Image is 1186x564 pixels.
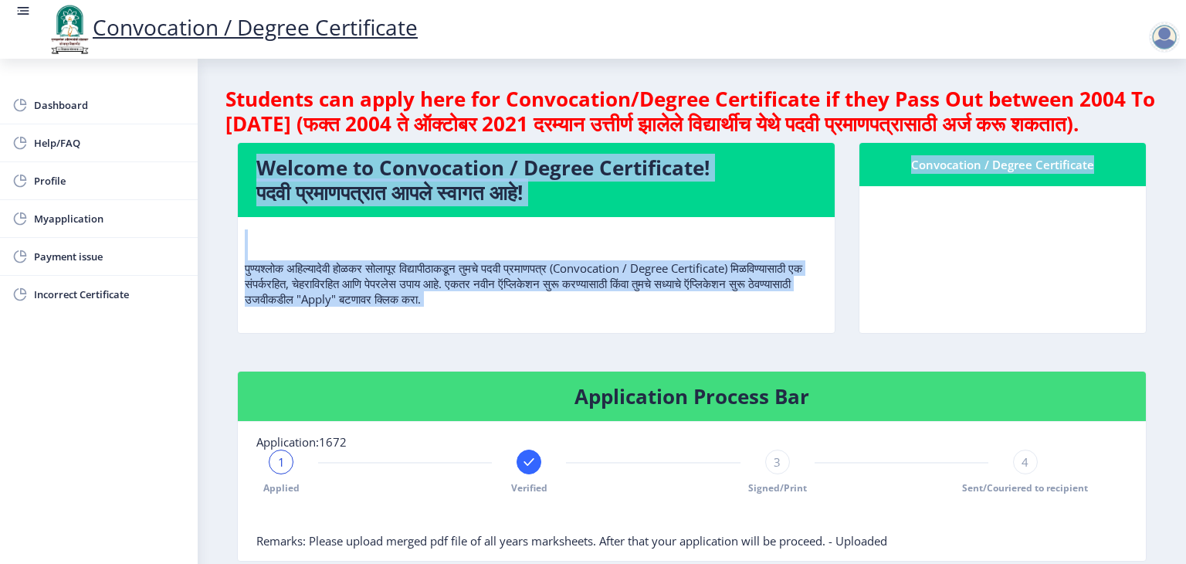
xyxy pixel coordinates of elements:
span: Remarks: Please upload merged pdf file of all years marksheets. After that your application will ... [256,533,887,549]
span: Verified [511,481,547,494]
span: Application:1672 [256,434,347,450]
img: logo [46,3,93,56]
p: पुण्यश्लोक अहिल्यादेवी होळकर सोलापूर विद्यापीठाकडून तुमचे पदवी प्रमाणपत्र (Convocation / Degree C... [245,229,828,307]
span: Myapplication [34,209,185,228]
span: 1 [278,454,285,470]
span: Profile [34,172,185,190]
span: Incorrect Certificate [34,285,185,304]
span: 3 [774,454,781,470]
span: Payment issue [34,247,185,266]
span: Sent/Couriered to recipient [962,481,1088,494]
span: 4 [1022,454,1028,470]
span: Help/FAQ [34,134,185,152]
a: Convocation / Degree Certificate [46,12,418,42]
h4: Students can apply here for Convocation/Degree Certificate if they Pass Out between 2004 To [DATE... [225,87,1158,136]
h4: Welcome to Convocation / Degree Certificate! पदवी प्रमाणपत्रात आपले स्वागत आहे! [256,155,816,205]
span: Applied [263,481,300,494]
h4: Application Process Bar [256,384,1127,409]
span: Signed/Print [748,481,807,494]
span: Dashboard [34,96,185,114]
div: Convocation / Degree Certificate [878,155,1127,174]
